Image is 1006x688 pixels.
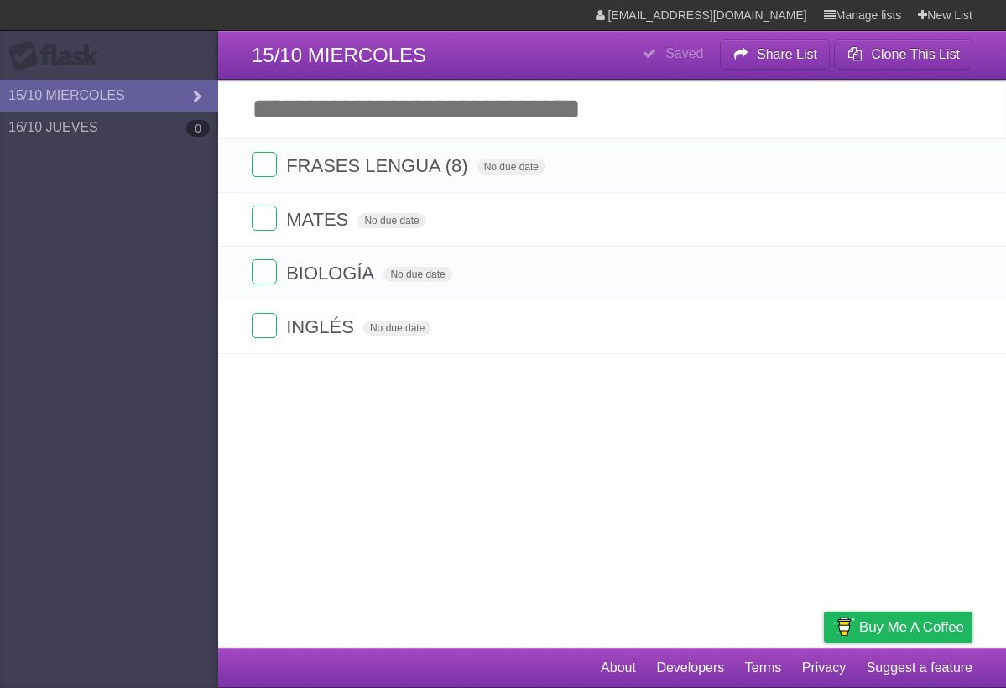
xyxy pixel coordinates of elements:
span: No due date [383,267,451,282]
span: MATES [286,209,352,230]
a: Terms [745,652,782,684]
span: BIOLOGÍA [286,263,378,284]
b: Share List [757,47,817,61]
a: Buy me a coffee [824,612,972,643]
b: Clone This List [871,47,960,61]
span: No due date [363,321,431,336]
a: Privacy [802,652,846,684]
span: No due date [477,159,545,175]
label: Done [252,313,277,338]
label: Done [252,206,277,231]
div: Flask [8,41,109,71]
b: 0 [186,120,210,137]
a: Developers [656,652,724,684]
a: About [601,652,636,684]
span: Buy me a coffee [859,612,964,642]
a: Suggest a feature [867,652,972,684]
span: 15/10 MIERCOLES [252,44,426,66]
span: No due date [357,213,425,228]
label: Done [252,259,277,284]
img: Buy me a coffee [832,612,855,641]
span: INGLÉS [286,316,358,337]
button: Clone This List [834,39,972,70]
button: Share List [720,39,831,70]
span: FRASES LENGUA (8) [286,155,472,176]
b: Saved [665,46,703,60]
label: Done [252,152,277,177]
